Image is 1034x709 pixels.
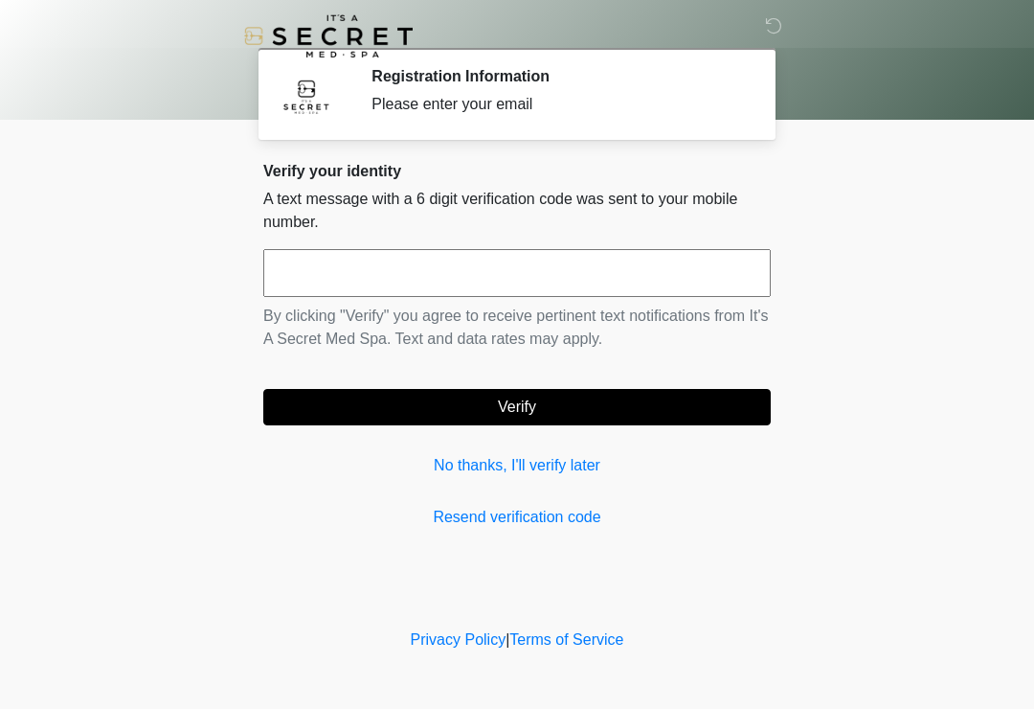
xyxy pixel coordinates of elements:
a: No thanks, I'll verify later [263,454,771,477]
a: Resend verification code [263,506,771,529]
button: Verify [263,389,771,425]
img: Agent Avatar [278,67,335,125]
p: A text message with a 6 digit verification code was sent to your mobile number. [263,188,771,234]
a: Privacy Policy [411,631,506,648]
p: By clicking "Verify" you agree to receive pertinent text notifications from It's A Secret Med Spa... [263,305,771,351]
a: | [506,631,509,648]
div: Please enter your email [371,93,742,116]
h2: Verify your identity [263,162,771,180]
a: Terms of Service [509,631,623,648]
h2: Registration Information [371,67,742,85]
img: It's A Secret Med Spa Logo [244,14,413,57]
